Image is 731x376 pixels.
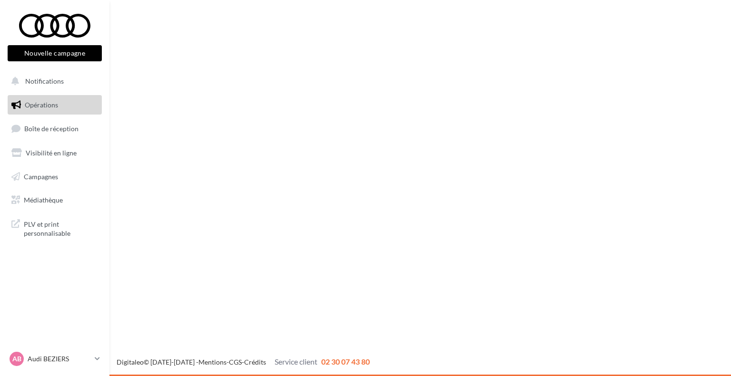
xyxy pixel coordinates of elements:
[117,358,370,366] span: © [DATE]-[DATE] - - -
[25,101,58,109] span: Opérations
[6,95,104,115] a: Opérations
[24,218,98,238] span: PLV et print personnalisable
[8,45,102,61] button: Nouvelle campagne
[6,143,104,163] a: Visibilité en ligne
[12,354,21,364] span: AB
[229,358,242,366] a: CGS
[275,357,317,366] span: Service client
[25,77,64,85] span: Notifications
[6,190,104,210] a: Médiathèque
[28,354,91,364] p: Audi BEZIERS
[244,358,266,366] a: Crédits
[24,125,79,133] span: Boîte de réception
[8,350,102,368] a: AB Audi BEZIERS
[6,118,104,139] a: Boîte de réception
[117,358,144,366] a: Digitaleo
[6,167,104,187] a: Campagnes
[6,71,100,91] button: Notifications
[24,172,58,180] span: Campagnes
[321,357,370,366] span: 02 30 07 43 80
[24,196,63,204] span: Médiathèque
[6,214,104,242] a: PLV et print personnalisable
[26,149,77,157] span: Visibilité en ligne
[198,358,227,366] a: Mentions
